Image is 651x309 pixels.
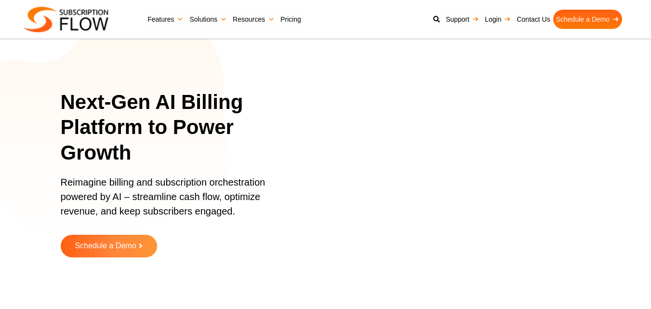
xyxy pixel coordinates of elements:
[482,10,514,29] a: Login
[61,90,301,166] h1: Next-Gen AI Billing Platform to Power Growth
[75,242,136,250] span: Schedule a Demo
[553,10,622,29] a: Schedule a Demo
[186,10,230,29] a: Solutions
[514,10,553,29] a: Contact Us
[278,10,304,29] a: Pricing
[443,10,482,29] a: Support
[61,175,289,228] p: Reimagine billing and subscription orchestration powered by AI – streamline cash flow, optimize r...
[61,235,157,257] a: Schedule a Demo
[230,10,278,29] a: Resources
[145,10,186,29] a: Features
[24,7,108,32] img: Subscriptionflow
